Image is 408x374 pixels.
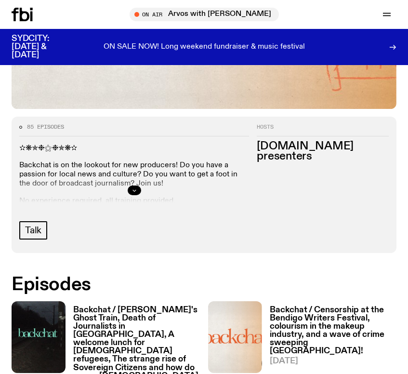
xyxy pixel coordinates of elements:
[27,124,64,130] span: 85 episodes
[12,276,396,294] h2: Episodes
[130,8,279,21] button: On AirArvos with [PERSON_NAME]
[12,35,73,59] h3: SYDCITY: [DATE] & [DATE]
[19,161,249,189] p: Backchat is on the lookout for new producers! Do you have a passion for local news and culture? D...
[257,141,389,162] h3: [DOMAIN_NAME] presenters
[25,225,41,236] span: Talk
[19,144,249,153] p: ✫❋✯❉⚝❉✯❋✫
[257,124,389,136] h2: Hosts
[104,43,305,52] p: ON SALE NOW! Long weekend fundraiser & music festival
[270,357,397,365] span: [DATE]
[19,221,47,240] a: Talk
[270,306,397,356] h3: Backchat / Censorship at the Bendigo Writers Festival, colourism in the makeup industry, and a wa...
